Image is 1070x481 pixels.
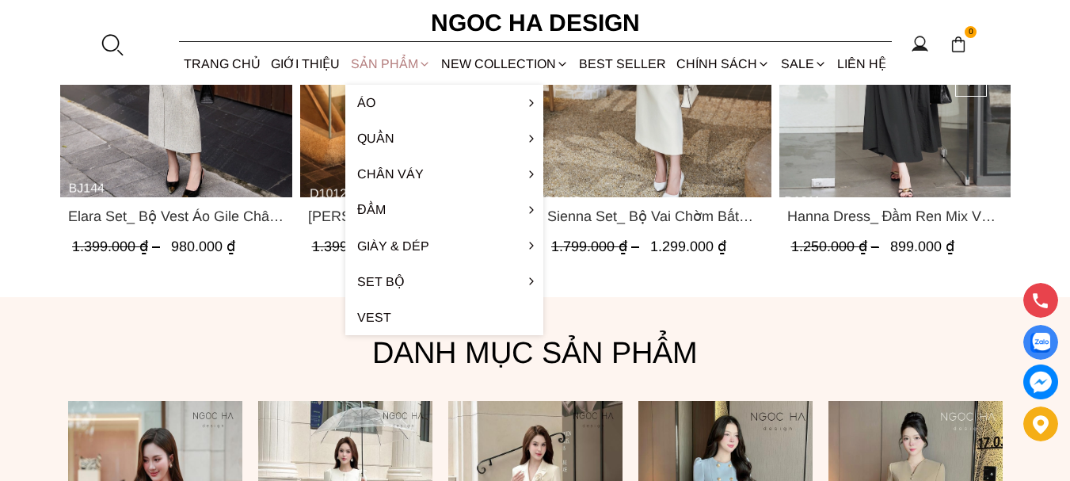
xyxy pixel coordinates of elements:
font: Danh mục sản phẩm [372,336,698,369]
a: Đầm [345,192,543,227]
a: Link to Elara Set_ Bộ Vest Áo Gile Chân Váy Bút Chì BJ144 [68,205,284,227]
a: Link to Catherine Dress_ Đầm Ren Đính Hoa Túi Màu Kem D1012 [307,205,524,227]
a: TRANG CHỦ [179,43,266,85]
span: 0 [965,26,977,39]
span: 980.000 ₫ [171,239,235,254]
span: 1.399.000 ₫ [72,239,164,254]
a: Áo [345,85,543,120]
a: SALE [775,43,832,85]
a: LIÊN HỆ [832,43,891,85]
a: Link to Sienna Set_ Bộ Vai Chờm Bất Đối Xứng Mix Chân Váy Bút Chì BJ143 [547,205,763,227]
a: Ngoc Ha Design [417,4,654,42]
span: 1.299.000 ₫ [650,239,726,254]
a: BEST SELLER [574,43,672,85]
div: SẢN PHẨM [345,43,436,85]
img: img-CART-ICON-ksit0nf1 [950,36,967,53]
img: Display image [1030,333,1050,353]
a: Vest [345,300,543,335]
a: Quần [345,120,543,156]
a: NEW COLLECTION [436,43,573,85]
span: 899.000 ₫ [889,239,954,254]
span: Elara Set_ Bộ Vest Áo Gile Chân Váy Bút Chì BJ144 [68,205,284,227]
a: messenger [1023,365,1058,399]
div: Chính sách [672,43,775,85]
a: Display image [1023,325,1058,360]
a: Giày & Dép [345,228,543,264]
a: Chân váy [345,156,543,192]
span: 1.799.000 ₫ [551,239,643,254]
span: Hanna Dress_ Đầm Ren Mix Vải Thô Màu Đen D1011 [786,205,1003,227]
span: Sienna Set_ Bộ Vai Chờm Bất Đối Xứng Mix Chân Váy Bút Chì BJ143 [547,205,763,227]
a: Set Bộ [345,264,543,300]
a: Link to Hanna Dress_ Đầm Ren Mix Vải Thô Màu Đen D1011 [786,205,1003,227]
a: GIỚI THIỆU [266,43,345,85]
span: 1.250.000 ₫ [790,239,882,254]
span: [PERSON_NAME] Đầm Ren Đính Hoa Túi Màu Kem D1012 [307,205,524,227]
